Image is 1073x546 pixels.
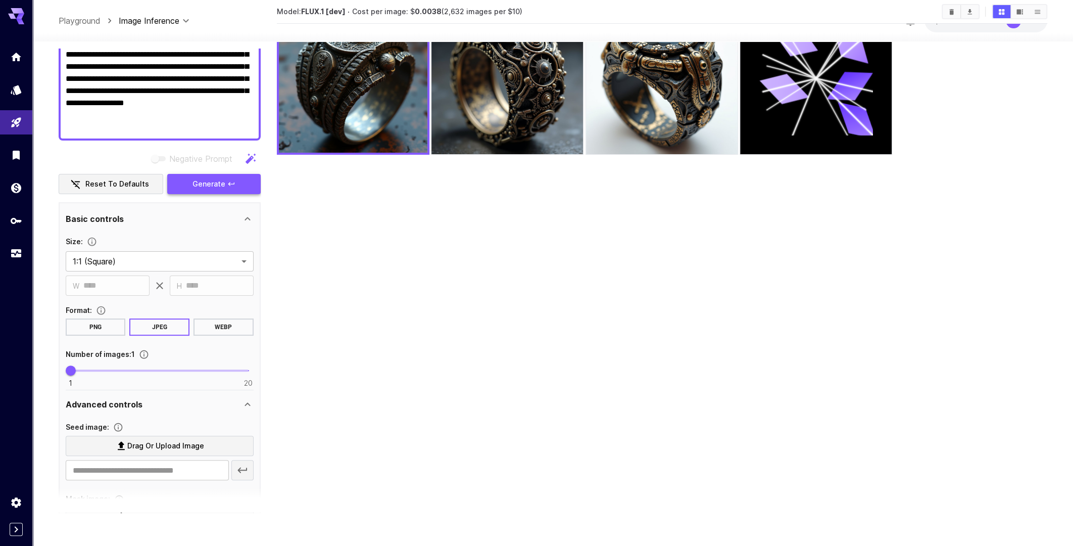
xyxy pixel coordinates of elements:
div: Basic controls [66,207,254,231]
span: Number of images : 1 [66,350,135,358]
p: Basic controls [66,213,124,225]
span: $18.60 [935,17,961,25]
span: 1:1 (Square) [73,255,237,267]
img: 2Q== [431,3,583,154]
div: Wallet [10,181,22,194]
button: Expand sidebar [10,523,23,536]
button: Generate [167,174,260,195]
span: 20 [244,378,253,388]
a: Playground [59,15,101,27]
img: 2Q== [586,3,738,154]
button: PNG [66,318,126,336]
span: W [73,280,79,292]
span: Generate [192,178,225,191]
span: Model: [277,7,346,16]
label: Drag or upload image [66,436,254,457]
span: Size : [66,237,83,246]
div: Models [10,83,22,96]
b: FLUX.1 [dev] [301,7,346,16]
span: Negative prompts are not compatible with the selected model. [149,152,240,165]
p: · [348,6,350,18]
div: Clear ImagesDownload All [942,4,980,19]
span: Format : [66,306,92,314]
div: Show images in grid viewShow images in video viewShow images in list view [992,4,1047,19]
button: WEBP [193,318,254,336]
button: Adjust the dimensions of the generated image by specifying its width and height in pixels, or sel... [83,237,101,247]
img: 2Q== [279,4,427,153]
button: Show images in grid view [993,5,1010,18]
span: Drag or upload image [127,440,204,452]
span: Cost per image: $ (2,632 images per $10) [352,7,522,16]
div: Advanced controls [66,392,254,417]
button: Reset to defaults [59,174,164,195]
div: Usage [10,247,22,260]
b: 0.0038 [415,7,442,16]
button: Show images in video view [1011,5,1029,18]
button: Show images in list view [1029,5,1046,18]
div: Settings [10,496,22,509]
button: Clear Images [943,5,960,18]
button: Choose the file format for the output image. [92,305,110,315]
span: 1 [69,378,72,388]
button: Specify how many images to generate in a single request. Each image generation will be charged se... [135,349,153,359]
div: Playground [10,116,22,129]
nav: breadcrumb [59,15,119,27]
span: Image Inference [119,15,179,27]
span: Negative Prompt [169,153,232,165]
div: Library [10,149,22,161]
div: Home [10,51,22,63]
div: API Keys [10,214,22,227]
button: Upload a reference image to guide the result. This is needed for Image-to-Image or Inpainting. Su... [109,422,127,432]
span: Seed image : [66,423,109,431]
span: H [177,280,182,292]
p: Advanced controls [66,398,142,411]
span: credits left [961,17,998,25]
button: JPEG [129,318,189,336]
button: Download All [961,5,979,18]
